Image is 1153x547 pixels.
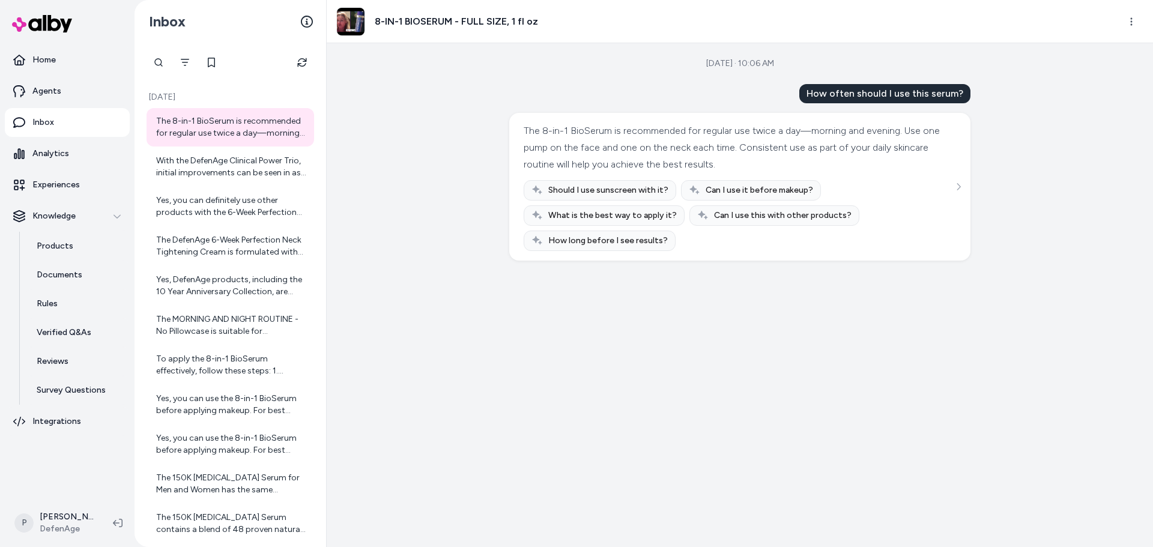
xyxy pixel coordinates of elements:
p: Knowledge [32,210,76,222]
span: P [14,513,34,533]
a: Rules [25,289,130,318]
p: Rules [37,298,58,310]
p: Products [37,240,73,252]
h2: Inbox [149,13,186,31]
button: Refresh [290,50,314,74]
a: Yes, DefenAge products, including the 10 Year Anniversary Collection, are cruelty-free. They are ... [147,267,314,305]
div: How often should I use this serum? [799,84,970,103]
span: Should I use sunscreen with it? [548,184,668,196]
a: Integrations [5,407,130,436]
div: The 8-in-1 BioSerum is recommended for regular use twice a day—morning and evening. Use one pump ... [156,115,307,139]
p: Documents [37,269,82,281]
span: Can I use it before makeup? [706,184,813,196]
div: Yes, DefenAge products, including the 10 Year Anniversary Collection, are cruelty-free. They are ... [156,274,307,298]
p: Experiences [32,179,80,191]
button: See more [951,180,966,194]
div: To apply the 8-in-1 BioSerum effectively, follow these steps: 1. Cleanse Your Face: Start with a ... [156,353,307,377]
a: The 150K [MEDICAL_DATA] Serum contains a blend of 48 proven natural ingredients infused at their ... [147,504,314,543]
a: Inbox [5,108,130,137]
a: Home [5,46,130,74]
a: Yes, you can definitely use other products with the 6-Week Perfection Neck Tightening Cream. For ... [147,187,314,226]
a: Yes, you can use the 8-in-1 BioSerum before applying makeup. For best results, apply the serum as... [147,425,314,464]
div: The MORNING AND NIGHT ROUTINE - No Pillowcase is suitable for combination skin, as well as dry an... [156,313,307,337]
p: Integrations [32,416,81,428]
a: Experiences [5,171,130,199]
a: The 8-in-1 BioSerum is recommended for regular use twice a day—morning and evening. Use one pump ... [147,108,314,147]
a: Agents [5,77,130,106]
p: Analytics [32,148,69,160]
div: Yes, you can definitely use other products with the 6-Week Perfection Neck Tightening Cream. For ... [156,195,307,219]
p: [DATE] [147,91,314,103]
p: [PERSON_NAME] [40,511,94,523]
p: Agents [32,85,61,97]
a: Reviews [25,347,130,376]
button: Knowledge [5,202,130,231]
a: Products [25,232,130,261]
img: alby Logo [12,15,72,32]
div: The 150K [MEDICAL_DATA] Serum for Men and Women has the same formulation. The only difference is ... [156,472,307,496]
a: The DefenAge 6-Week Perfection Neck Tightening Cream is formulated with key ingredients that targ... [147,227,314,265]
button: P[PERSON_NAME]DefenAge [7,504,103,542]
span: How long before I see results? [548,235,668,247]
div: With the DefenAge Clinical Power Trio, initial improvements can be seen in as little as one week ... [156,155,307,179]
span: Can I use this with other products? [714,210,852,222]
p: Home [32,54,56,66]
span: DefenAge [40,523,94,535]
span: What is the best way to apply it? [548,210,677,222]
a: Documents [25,261,130,289]
div: The 8-in-1 BioSerum is recommended for regular use twice a day—morning and evening. Use one pump ... [524,122,953,173]
button: Filter [173,50,197,74]
p: Reviews [37,355,68,367]
div: The 150K [MEDICAL_DATA] Serum contains a blend of 48 proven natural ingredients infused at their ... [156,512,307,536]
a: Survey Questions [25,376,130,405]
a: To apply the 8-in-1 BioSerum effectively, follow these steps: 1. Cleanse Your Face: Start with a ... [147,346,314,384]
p: Inbox [32,116,54,128]
a: Yes, you can use the 8-in-1 BioSerum before applying makeup. For best results, apply the serum as... [147,385,314,424]
img: hqdefault_8_2.jpg [337,8,365,35]
a: With the DefenAge Clinical Power Trio, initial improvements can be seen in as little as one week ... [147,148,314,186]
h3: 8-IN-1 BIOSERUM - FULL SIZE, 1 fl oz [375,14,538,29]
a: The MORNING AND NIGHT ROUTINE - No Pillowcase is suitable for combination skin, as well as dry an... [147,306,314,345]
p: Survey Questions [37,384,106,396]
a: Analytics [5,139,130,168]
div: [DATE] · 10:06 AM [706,58,774,70]
div: Yes, you can use the 8-in-1 BioSerum before applying makeup. For best results, apply the serum as... [156,393,307,417]
p: Verified Q&As [37,327,91,339]
div: The DefenAge 6-Week Perfection Neck Tightening Cream is formulated with key ingredients that targ... [156,234,307,258]
a: Verified Q&As [25,318,130,347]
div: Yes, you can use the 8-in-1 BioSerum before applying makeup. For best results, apply the serum as... [156,432,307,456]
a: The 150K [MEDICAL_DATA] Serum for Men and Women has the same formulation. The only difference is ... [147,465,314,503]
